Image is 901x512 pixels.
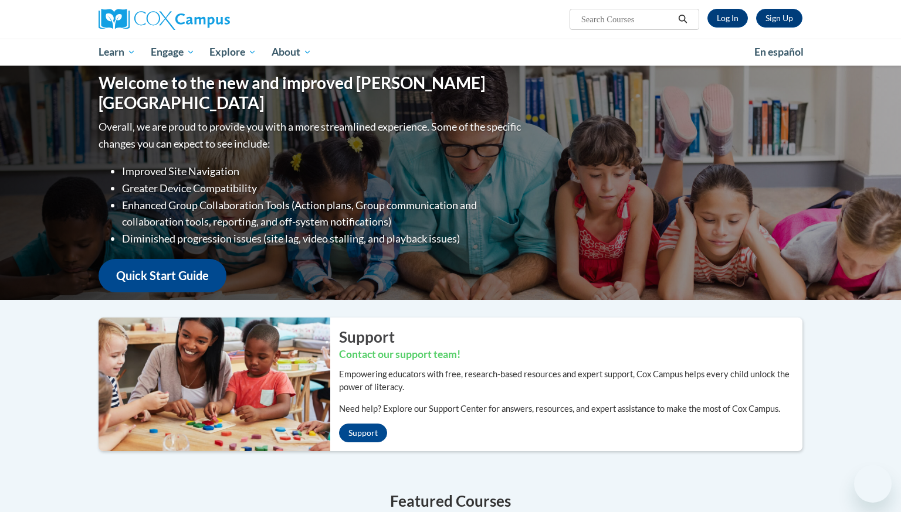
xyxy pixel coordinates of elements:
a: Quick Start Guide [99,259,226,292]
a: Support [339,424,387,442]
a: Engage [143,39,202,66]
li: Improved Site Navigation [122,163,524,180]
h2: Support [339,326,802,347]
span: Explore [209,45,256,59]
a: En español [747,40,811,64]
p: Empowering educators with free, research-based resources and expert support, Cox Campus helps eve... [339,368,802,394]
li: Diminished progression issues (site lag, video stalling, and playback issues) [122,230,524,247]
p: Need help? Explore our Support Center for answers, resources, and expert assistance to make the m... [339,402,802,415]
p: Overall, we are proud to provide you with a more streamlined experience. Some of the specific cha... [99,118,524,152]
span: En español [754,46,804,58]
a: About [264,39,319,66]
span: About [272,45,311,59]
li: Greater Device Compatibility [122,180,524,197]
img: Cox Campus [99,9,230,30]
div: Main menu [81,39,820,66]
span: Learn [99,45,136,59]
span: Engage [151,45,195,59]
img: ... [90,318,330,451]
iframe: Button to launch messaging window [854,465,892,503]
input: Search Courses [580,12,674,26]
h3: Contact our support team! [339,347,802,362]
a: Learn [91,39,143,66]
h1: Welcome to the new and improved [PERSON_NAME][GEOGRAPHIC_DATA] [99,73,524,112]
a: Log In [707,9,748,28]
a: Explore [202,39,264,66]
a: Register [756,9,802,28]
li: Enhanced Group Collaboration Tools (Action plans, Group communication and collaboration tools, re... [122,197,524,231]
button: Search [674,12,692,26]
a: Cox Campus [99,9,321,30]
